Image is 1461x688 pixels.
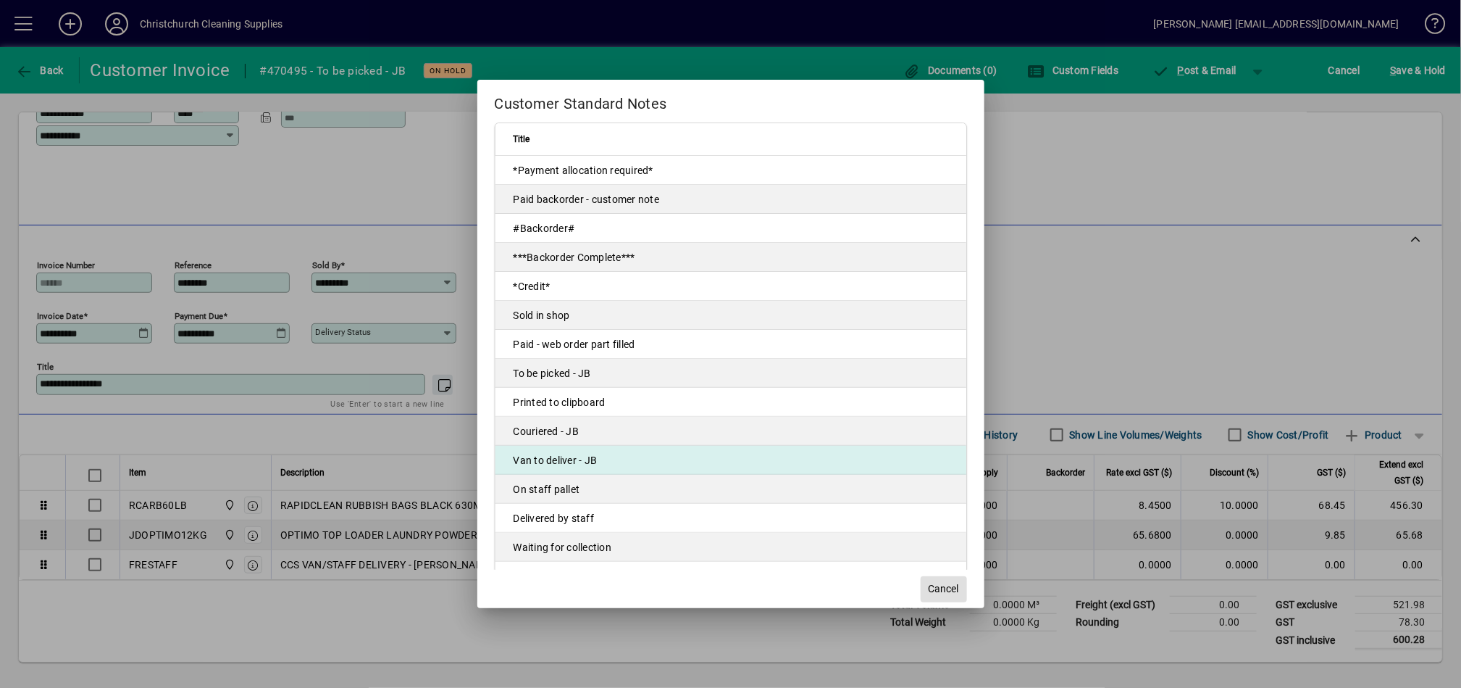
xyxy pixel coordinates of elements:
[477,80,984,122] h2: Customer Standard Notes
[495,185,966,214] td: Paid backorder - customer note
[495,156,966,185] td: *Payment allocation required*
[495,417,966,446] td: Couriered - JB
[495,330,966,359] td: Paid - web order part filled
[495,504,966,533] td: Delivered by staff
[495,359,966,388] td: To be picked - JB
[495,475,966,504] td: On staff pallet
[495,388,966,417] td: Printed to clipboard
[929,581,959,597] span: Cancel
[921,576,967,602] button: Cancel
[495,214,966,243] td: #Backorder#
[495,446,966,475] td: Van to deliver - JB
[495,533,966,562] td: Waiting for collection
[514,131,530,147] span: Title
[495,301,966,330] td: Sold in shop
[495,562,966,591] td: To be picked - [PERSON_NAME]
